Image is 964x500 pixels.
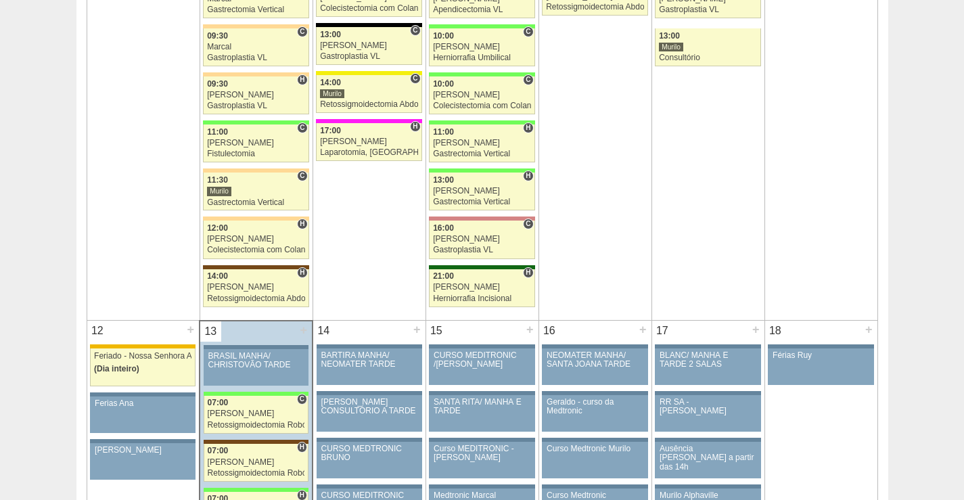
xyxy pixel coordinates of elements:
div: Key: Aviso [542,484,647,488]
div: Key: Aviso [204,345,308,349]
div: Retossigmoidectomia Robótica [208,469,305,478]
div: Key: Blanc [316,23,421,27]
a: C 11:00 [PERSON_NAME] Fistulectomia [203,124,308,162]
div: Key: Pro Matre [316,119,421,123]
div: Key: Aviso [655,484,760,488]
div: SANTA RITA/ MANHÃ E TARDE [434,398,530,415]
span: 07:00 [208,446,229,455]
div: Key: Aviso [317,484,422,488]
a: CURSO MEDTRONIC BRUNO [317,442,422,478]
a: H 21:00 [PERSON_NAME] Herniorrafia Incisional [429,269,534,307]
div: Key: Aviso [542,438,647,442]
a: Feriado - Nossa Senhora Aparecida (Dia inteiro) [90,348,196,386]
span: 14:00 [320,78,341,87]
div: Key: Aviso [429,484,534,488]
a: H 07:00 [PERSON_NAME] Retossigmoidectomia Robótica [204,444,308,482]
div: Consultório [659,53,757,62]
span: Consultório [410,25,420,36]
div: Curso Medtronic Murilo [547,445,643,453]
div: Gastroplastia VL [433,246,531,254]
div: BLANC/ MANHÃ E TARDE 2 SALAS [660,351,756,369]
a: 13:00 Murilo Consultório [655,28,760,66]
div: [PERSON_NAME] [207,235,305,244]
div: + [298,321,309,339]
div: Fistulectomia [207,150,305,158]
span: Hospital [410,121,420,132]
span: Hospital [297,219,307,229]
div: Colecistectomia com Colangiografia VL [320,4,418,13]
div: Gastroplastia VL [207,101,305,110]
a: Curso Medtronic Murilo [542,442,647,478]
div: 14 [313,321,334,341]
div: Key: Aviso [317,391,422,395]
a: RR SA - [PERSON_NAME] [655,395,760,432]
a: H 12:00 [PERSON_NAME] Colecistectomia com Colangiografia VL [203,221,308,258]
span: 14:00 [207,271,228,281]
div: CURSO MEDITRONIC /[PERSON_NAME] [434,351,530,369]
div: Retossigmoidectomia Abdominal VL [546,3,644,12]
a: C 09:30 Marcal Gastroplastia VL [203,28,308,66]
span: 21:00 [433,271,454,281]
a: H 13:00 [PERSON_NAME] Gastrectomia Vertical [429,173,534,210]
div: + [185,321,196,338]
div: + [637,321,649,338]
span: Consultório [523,26,533,37]
div: Gastroplastia VL [207,53,305,62]
span: Consultório [410,73,420,84]
div: Key: Santa Maria [429,265,534,269]
div: CURSO MEDTRONIC BRUNO [321,445,417,462]
div: Key: Aviso [90,439,196,443]
div: Murilo [320,89,344,99]
div: Gastrectomia Vertical [207,5,305,14]
div: [PERSON_NAME] [208,409,305,418]
div: [PERSON_NAME] [433,235,531,244]
div: Murilo [659,42,683,52]
div: 18 [765,321,786,341]
div: Key: Brasil [429,168,534,173]
div: [PERSON_NAME] [433,187,531,196]
a: C 16:00 [PERSON_NAME] Gastroplastia VL [429,221,534,258]
div: Key: Brasil [203,120,308,124]
div: [PERSON_NAME] [207,139,305,147]
span: Hospital [297,442,307,453]
span: 13:00 [320,30,341,39]
a: C 10:00 [PERSON_NAME] Colecistectomia com Colangiografia VL [429,76,534,114]
span: 13:00 [433,175,454,185]
div: Herniorrafia Umbilical [433,53,531,62]
a: [PERSON_NAME] CONSULTÓRIO A TARDE [317,395,422,432]
a: H 09:30 [PERSON_NAME] Gastroplastia VL [203,76,308,114]
div: Key: Brasil [204,392,308,396]
div: [PERSON_NAME] [433,139,531,147]
div: Key: Bartira [203,24,308,28]
span: 11:30 [207,175,228,185]
a: Curso MEDITRONIC - [PERSON_NAME] [429,442,534,478]
a: H 11:00 [PERSON_NAME] Gastrectomia Vertical [429,124,534,162]
div: [PERSON_NAME] [207,283,305,292]
span: 07:00 [208,398,229,407]
a: C 07:00 [PERSON_NAME] Retossigmoidectomia Robótica [204,396,308,434]
div: Key: Aviso [542,391,647,395]
div: Key: Brasil [429,120,534,124]
div: [PERSON_NAME] [95,446,191,455]
div: Key: Aviso [90,392,196,396]
div: Key: Santa Joana [204,440,308,444]
a: Ferias Ana [90,396,196,433]
div: [PERSON_NAME] [207,91,305,99]
div: Key: Bartira [203,72,308,76]
div: Key: Aviso [768,344,873,348]
div: [PERSON_NAME] [320,137,418,146]
div: 13 [200,321,221,342]
span: 16:00 [433,223,454,233]
div: Gastrectomia Vertical [433,198,531,206]
div: [PERSON_NAME] [433,283,531,292]
div: Key: Santa Joana [203,265,308,269]
a: H 17:00 [PERSON_NAME] Laparotomia, [GEOGRAPHIC_DATA], Drenagem, Bridas VL [316,123,421,161]
span: Consultório [297,122,307,133]
div: Gastroplastia VL [320,52,418,61]
div: Key: Aviso [542,344,647,348]
div: Key: Feriado [90,344,196,348]
span: 13:00 [659,31,680,41]
div: + [863,321,875,338]
div: + [411,321,423,338]
div: [PERSON_NAME] CONSULTÓRIO A TARDE [321,398,417,415]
